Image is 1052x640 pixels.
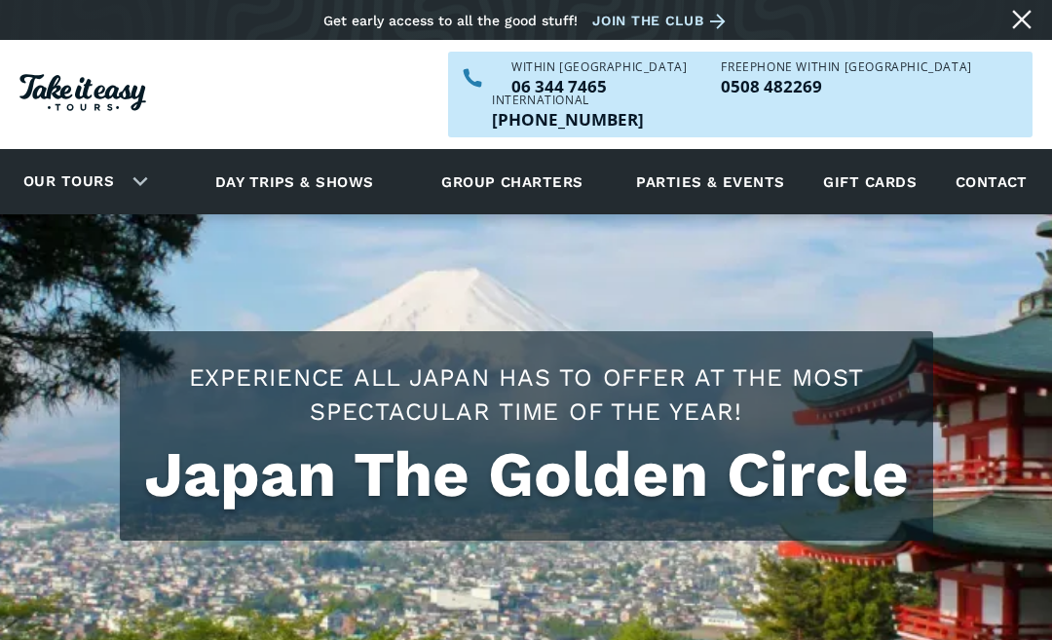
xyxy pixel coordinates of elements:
a: Call us outside of NZ on +6463447465 [492,111,644,128]
a: Group charters [417,155,607,208]
div: International [492,94,644,106]
a: Contact [946,155,1037,208]
a: Day trips & shows [191,155,398,208]
p: [PHONE_NUMBER] [492,111,644,128]
div: Get early access to all the good stuff! [323,13,578,28]
h1: Japan The Golden Circle [139,438,914,511]
p: 06 344 7465 [511,78,687,94]
a: Join the club [592,9,733,33]
img: Take it easy Tours logo [19,74,146,111]
a: Homepage [19,64,146,126]
div: WITHIN [GEOGRAPHIC_DATA] [511,61,687,73]
a: Gift cards [813,155,926,208]
a: Call us freephone within NZ on 0508482269 [721,78,971,94]
a: Close message [1006,4,1037,35]
a: Parties & events [626,155,794,208]
a: Call us within NZ on 063447465 [511,78,687,94]
div: Freephone WITHIN [GEOGRAPHIC_DATA] [721,61,971,73]
p: 0508 482269 [721,78,971,94]
h2: Experience all Japan has to offer at the most spectacular time of the year! [139,360,914,429]
a: Our tours [9,159,129,205]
